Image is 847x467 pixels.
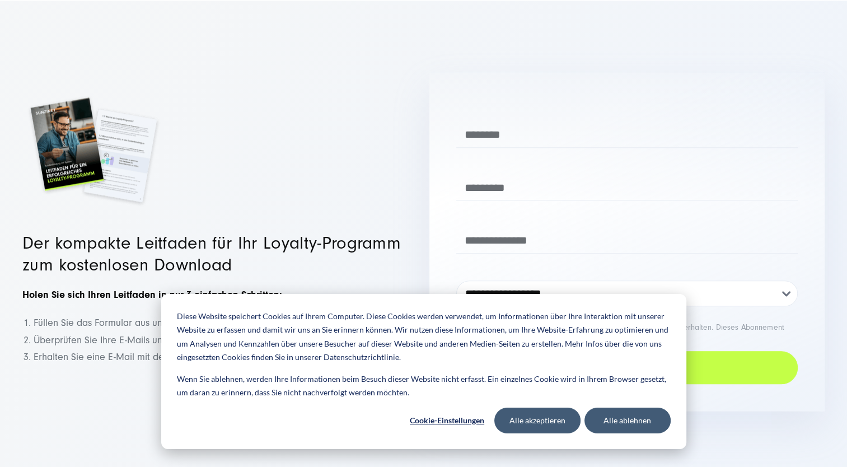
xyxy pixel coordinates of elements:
[22,289,282,301] strong: Holen Sie sich Ihren Leitfaden in nur 3 einfachen Schritten:
[494,408,581,433] button: Alle akzeptieren
[177,372,671,400] p: Wenn Sie ablehnen, werden Ihre Informationen beim Besuch dieser Website nicht erfasst. Ein einzel...
[34,315,418,332] li: Füllen Sie das Formular aus und klicken Sie auf „Herunterladen“.
[161,294,686,449] div: Cookie banner
[22,232,418,275] h3: Der kompakte Leitfaden für Ihr Loyalty-Programm zum kostenlosen Download
[34,349,418,366] li: Erhalten Sie eine E-Mail mit dem Download-Link.
[404,408,490,433] button: Cookie-Einstellungen
[177,310,671,365] p: Diese Website speichert Cookies auf Ihrem Computer. Diese Cookies werden verwendet, um Informatio...
[34,332,418,349] li: Überprüfen Sie Ihre E-Mails und bestätigen Sie Ihre E-Mail-Adresse.
[22,78,165,221] img: Preview_Loyalty_Programm_transparent
[584,408,671,433] button: Alle ablehnen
